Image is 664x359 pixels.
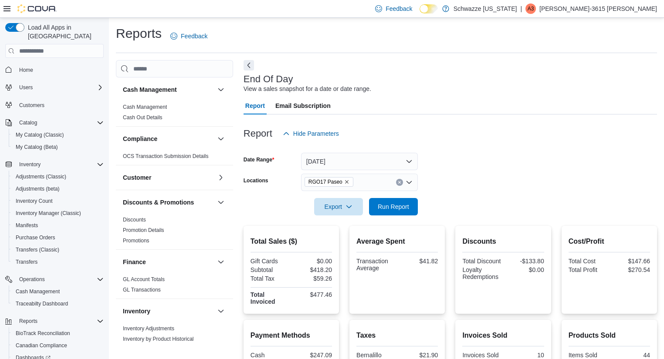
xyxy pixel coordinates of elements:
div: $247.09 [293,352,332,359]
span: Adjustments (Classic) [16,173,66,180]
a: Traceabilty Dashboard [12,299,71,309]
span: OCS Transaction Submission Details [123,153,209,160]
span: BioTrack Reconciliation [12,328,104,339]
a: Inventory Manager (Classic) [12,208,85,218]
span: Email Subscription [275,97,331,114]
span: Inventory Count [16,198,53,205]
span: Inventory by Product Historical [123,336,194,342]
label: Locations [244,177,268,184]
span: Export [319,198,358,215]
span: Traceabilty Dashboard [16,300,68,307]
span: Load All Apps in [GEOGRAPHIC_DATA] [24,23,104,40]
div: Transaction Average [356,258,396,272]
span: Canadian Compliance [16,342,67,349]
button: Transfers (Classic) [9,244,107,256]
button: Operations [16,274,48,285]
button: Next [244,60,254,70]
div: $0.00 [505,266,544,273]
button: Inventory [2,158,107,171]
button: Customers [2,99,107,111]
span: Reports [19,318,37,325]
div: $147.66 [611,258,650,265]
h2: Invoices Sold [462,330,544,341]
a: Adjustments (Classic) [12,171,70,182]
p: [PERSON_NAME]-3615 [PERSON_NAME] [539,3,657,14]
button: Canadian Compliance [9,339,107,352]
h3: Discounts & Promotions [123,198,194,207]
span: Cash Management [16,288,60,295]
div: Adrianna-3615 Lerma [525,3,536,14]
span: Adjustments (beta) [16,185,60,192]
div: $477.46 [293,291,332,298]
button: BioTrack Reconciliation [9,327,107,339]
button: Traceabilty Dashboard [9,298,107,310]
a: BioTrack Reconciliation [12,328,74,339]
strong: Total Invoiced [251,291,275,305]
h3: Cash Management [123,85,177,94]
a: Adjustments (beta) [12,184,63,194]
a: Inventory Count Details [123,346,177,352]
button: Inventory [16,159,44,170]
a: Cash Out Details [123,114,163,121]
button: Purchase Orders [9,232,107,244]
button: Manifests [9,219,107,232]
div: Finance [116,274,233,299]
span: Inventory Manager (Classic) [12,208,104,218]
div: Cash [251,352,290,359]
button: Catalog [16,117,41,128]
button: Inventory Count [9,195,107,207]
h2: Payment Methods [251,330,332,341]
button: Transfers [9,256,107,268]
button: Cash Management [123,85,214,94]
button: Customer [216,172,226,183]
span: Inventory Count Details [123,346,177,353]
span: Catalog [16,117,104,128]
a: Inventory Count [12,196,56,206]
button: Finance [216,257,226,267]
a: Promotions [123,238,149,244]
a: My Catalog (Beta) [12,142,61,152]
span: Cash Out Details [123,114,163,121]
button: Discounts & Promotions [216,197,226,208]
span: Report [245,97,265,114]
div: 44 [611,352,650,359]
div: Loyalty Redemptions [462,266,501,280]
p: | [520,3,522,14]
h3: Finance [123,258,146,266]
h2: Discounts [462,236,544,247]
span: Purchase Orders [12,232,104,243]
div: Total Discount [462,258,501,265]
span: Users [16,82,104,93]
span: Operations [16,274,104,285]
span: Promotion Details [123,227,164,234]
span: RGO17 Paseo [308,178,342,186]
div: Invoices Sold [462,352,501,359]
div: View a sales snapshot for a date or date range. [244,84,371,94]
span: Run Report [378,202,409,211]
h3: Customer [123,173,151,182]
button: Inventory Manager (Classic) [9,207,107,219]
span: Transfers [16,258,37,265]
span: Transfers [12,257,104,267]
a: GL Transactions [123,287,161,293]
a: Promotion Details [123,227,164,233]
a: Canadian Compliance [12,340,71,351]
div: $41.82 [399,258,438,265]
p: Schwazze [US_STATE] [454,3,517,14]
div: Compliance [116,151,233,165]
div: Subtotal [251,266,290,273]
a: Inventory by Product Historical [123,336,194,342]
button: Remove RGO17 Paseo from selection in this group [344,179,349,185]
span: RGO17 Paseo [305,177,353,187]
button: Compliance [216,134,226,144]
div: Total Profit [569,266,608,273]
div: $270.54 [611,266,650,273]
span: Users [19,84,33,91]
a: OCS Transaction Submission Details [123,153,209,159]
h2: Products Sold [569,330,650,341]
h2: Cost/Profit [569,236,650,247]
button: My Catalog (Classic) [9,129,107,141]
a: Transfers (Classic) [12,245,63,255]
img: Cova [17,4,57,13]
span: Promotions [123,237,149,244]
